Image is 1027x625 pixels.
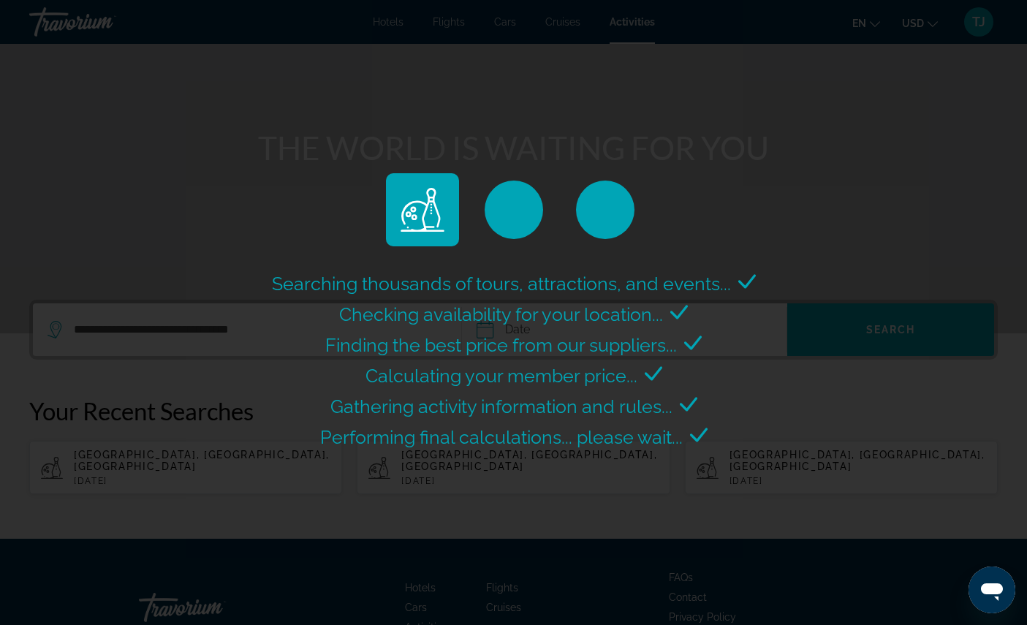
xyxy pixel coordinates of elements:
span: Performing final calculations... please wait... [320,426,683,448]
iframe: Button to launch messaging window [969,567,1015,613]
span: Checking availability for your location... [339,303,663,325]
span: Finding the best price from our suppliers... [325,334,677,356]
span: Gathering activity information and rules... [330,395,672,417]
span: Searching thousands of tours, attractions, and events... [272,273,731,295]
span: Calculating your member price... [365,365,637,387]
